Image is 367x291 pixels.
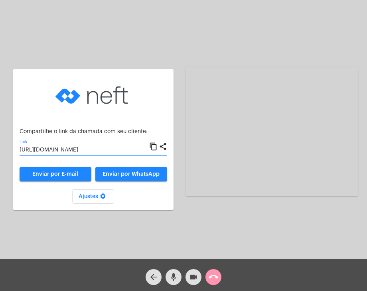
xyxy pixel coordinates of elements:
mat-icon: share [159,142,167,151]
span: Ajustes [79,194,108,199]
button: Ajustes [72,189,114,204]
mat-icon: mic [169,272,178,282]
a: Enviar por E-mail [20,167,91,181]
span: Enviar por E-mail [32,171,78,177]
mat-icon: call_end [209,272,218,282]
button: Enviar por WhatsApp [95,167,167,181]
span: Enviar por WhatsApp [103,171,160,177]
img: logo-neft-novo-2.png [53,75,133,115]
p: Compartilhe o link da chamada com seu cliente: [20,129,167,135]
mat-icon: settings [98,193,108,203]
mat-icon: arrow_back [149,272,158,282]
mat-icon: videocam [189,272,198,282]
mat-icon: content_copy [149,142,158,151]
